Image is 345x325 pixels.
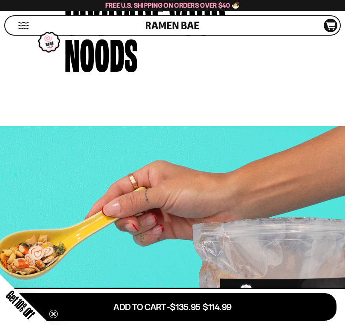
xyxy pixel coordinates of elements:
[18,22,29,29] button: Mobile Menu Trigger
[49,310,58,318] button: Close teaser
[105,1,240,9] span: Free U.S. Shipping on Orders over $40 🍜
[65,35,138,71] div: Noods
[8,293,337,321] button: Add To Cart - $135.95 $114.99
[4,288,37,321] span: Get 10% Off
